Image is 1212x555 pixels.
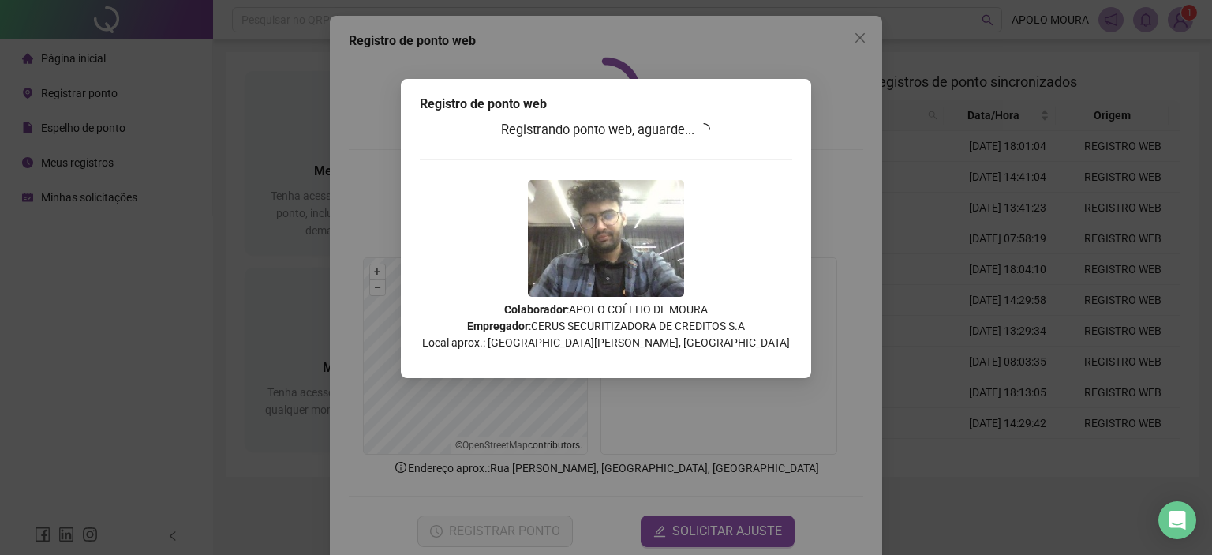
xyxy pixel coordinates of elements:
h3: Registrando ponto web, aguarde... [420,120,792,141]
div: Open Intercom Messenger [1158,501,1196,539]
span: loading [695,121,713,138]
strong: Empregador [467,320,529,332]
strong: Colaborador [504,303,567,316]
p: : APOLO COÊLHO DE MOURA : CERUS SECURITIZADORA DE CREDITOS S.A Local aprox.: [GEOGRAPHIC_DATA][PE... [420,302,792,351]
img: Z [528,180,684,297]
div: Registro de ponto web [420,95,792,114]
